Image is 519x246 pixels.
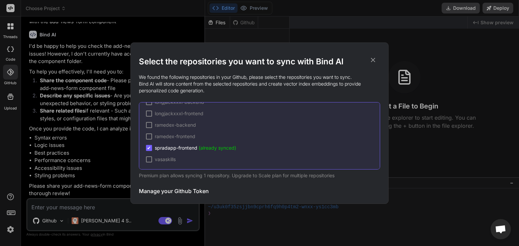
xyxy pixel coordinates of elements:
span: vasaskills [155,156,176,163]
h2: Select the repositories you want to sync with Bind AI [139,56,380,67]
a: Open chat [491,219,511,239]
h3: Manage your Github Token [139,187,209,195]
p: We found the following repositories in your Github, please select the repositories you want to sy... [139,74,380,94]
span: ramedex-frontend [155,133,195,140]
p: Premium plan allows syncing 1 repository. Upgrade to Scale plan for multiple repositories [139,172,380,179]
span: ramedex-backend [155,122,196,128]
span: spradapp-frontend [155,145,236,151]
span: ✔ [147,145,151,151]
span: (already synced) [199,145,236,151]
span: longjackxxxl-frontend [155,110,203,117]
